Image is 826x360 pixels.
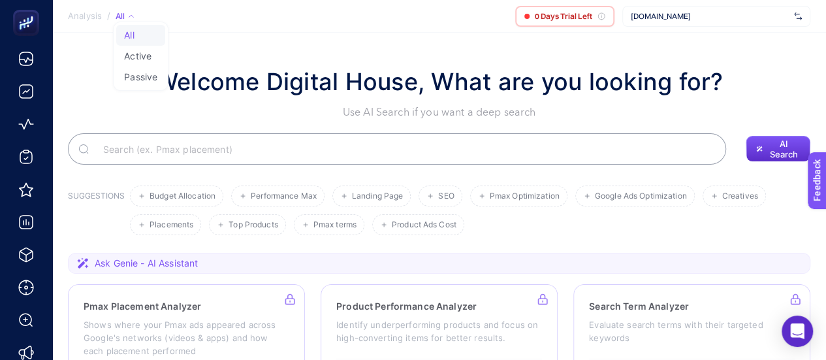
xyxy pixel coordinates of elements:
div: All [116,11,134,22]
span: All [124,30,134,41]
span: Ask Genie - AI Assistant [95,257,198,270]
span: Budget Allocation [150,191,215,201]
span: Passive [124,72,157,82]
button: AI Search [746,136,810,162]
span: Feedback [8,4,50,14]
span: Analysis [68,11,102,22]
span: Product Ads Cost [392,220,456,230]
h3: SUGGESTIONS [68,191,125,235]
span: Placements [150,220,193,230]
input: Search [93,131,716,167]
span: 0 Days Trial Left [535,11,592,22]
span: Pmax Optimization [490,191,560,201]
span: Top Products [229,220,278,230]
h1: Welcome Digital House, What are you looking for? [155,64,723,99]
span: AI Search [768,139,800,159]
span: Pmax terms [313,220,357,230]
span: [DOMAIN_NAME] [631,11,789,22]
span: / [107,10,110,21]
span: Google Ads Optimization [595,191,687,201]
img: svg%3e [794,10,802,23]
span: SEO [438,191,454,201]
span: Active [124,51,151,61]
div: Open Intercom Messenger [782,316,813,347]
span: Creatives [722,191,758,201]
span: Landing Page [352,191,403,201]
span: Performance Max [251,191,317,201]
p: Use AI Search if you want a deep search [155,105,723,120]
